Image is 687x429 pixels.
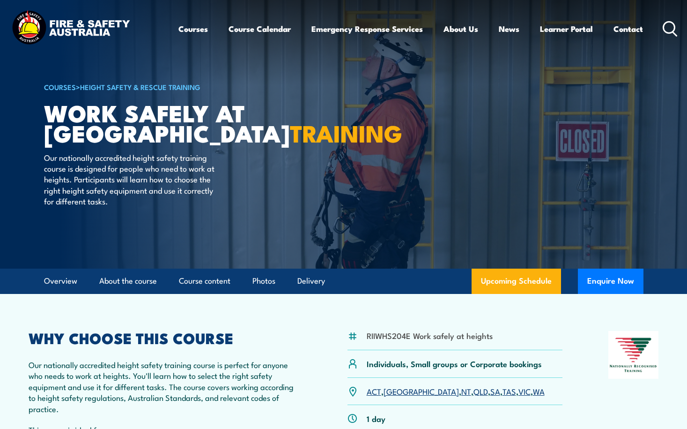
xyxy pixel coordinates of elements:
p: 1 day [367,413,385,424]
a: Photos [252,269,275,294]
a: Delivery [297,269,325,294]
a: Upcoming Schedule [472,269,561,294]
a: About the course [99,269,157,294]
a: Learner Portal [540,16,593,41]
h1: Work Safely at [GEOGRAPHIC_DATA] [44,102,275,143]
a: Emergency Response Services [311,16,423,41]
a: Height Safety & Rescue Training [80,82,200,92]
p: Individuals, Small groups or Corporate bookings [367,358,542,369]
a: About Us [443,16,478,41]
a: NT [461,385,471,397]
a: Course content [179,269,230,294]
button: Enquire Now [578,269,643,294]
a: VIC [518,385,531,397]
p: , , , , , , , [367,386,545,397]
h6: > [44,81,275,92]
a: Course Calendar [229,16,291,41]
a: [GEOGRAPHIC_DATA] [384,385,459,397]
a: Contact [613,16,643,41]
a: Overview [44,269,77,294]
a: TAS [502,385,516,397]
a: QLD [473,385,488,397]
img: Nationally Recognised Training logo. [608,331,659,379]
a: Courses [178,16,208,41]
li: RIIWHS204E Work safely at heights [367,330,493,341]
a: COURSES [44,82,76,92]
a: ACT [367,385,381,397]
a: News [499,16,519,41]
p: Our nationally accredited height safety training course is perfect for anyone who needs to work a... [29,359,302,414]
a: SA [490,385,500,397]
a: WA [533,385,545,397]
strong: TRAINING [290,114,402,151]
h2: WHY CHOOSE THIS COURSE [29,331,302,344]
p: Our nationally accredited height safety training course is designed for people who need to work a... [44,152,215,207]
